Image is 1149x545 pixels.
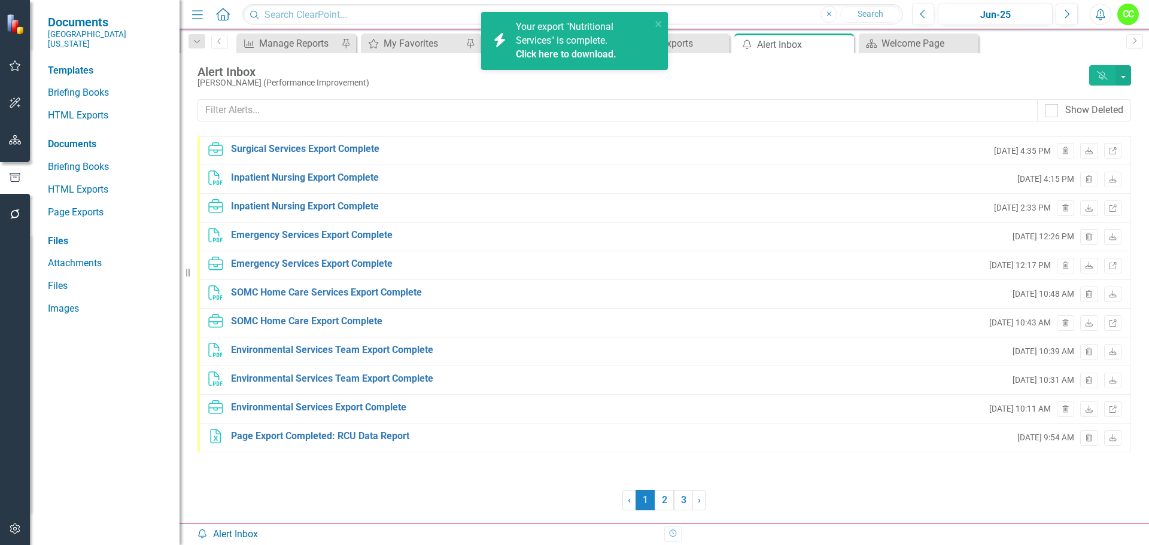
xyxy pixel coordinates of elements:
[231,257,393,271] div: Emergency Services Export Complete
[989,317,1051,328] small: [DATE] 10:43 AM
[231,200,379,214] div: Inpatient Nursing Export Complete
[1017,432,1074,443] small: [DATE] 9:54 AM
[698,494,701,506] span: ›
[6,13,27,34] img: ClearPoint Strategy
[384,36,463,51] div: My Favorites
[231,343,433,357] div: Environmental Services Team Export Complete
[994,202,1051,214] small: [DATE] 2:33 PM
[197,99,1038,121] input: Filter Alerts...
[231,171,379,185] div: Inpatient Nursing Export Complete
[628,494,631,506] span: ‹
[242,4,903,25] input: Search ClearPoint...
[989,260,1051,271] small: [DATE] 12:17 PM
[48,29,168,49] small: [GEOGRAPHIC_DATA][US_STATE]
[881,36,975,51] div: Welcome Page
[48,86,168,100] a: Briefing Books
[196,528,655,541] div: Alert Inbox
[1013,231,1074,242] small: [DATE] 12:26 PM
[674,490,693,510] a: 3
[757,37,851,52] div: Alert Inbox
[231,142,379,156] div: Surgical Services Export Complete
[1013,346,1074,357] small: [DATE] 10:39 AM
[1013,375,1074,386] small: [DATE] 10:31 AM
[48,235,168,248] div: Files
[48,183,168,197] a: HTML Exports
[655,17,663,31] button: close
[197,78,1083,87] div: [PERSON_NAME] (Performance Improvement)
[48,302,168,316] a: Images
[48,160,168,174] a: Briefing Books
[231,315,382,328] div: SOMC Home Care Export Complete
[858,9,883,19] span: Search
[48,15,168,29] span: Documents
[231,286,422,300] div: SOMC Home Care Services Export Complete
[48,109,168,123] a: HTML Exports
[1065,103,1123,117] div: Show Deleted
[48,279,168,293] a: Files
[48,257,168,270] a: Attachments
[516,48,616,60] a: Click here to download.
[197,65,1083,78] div: Alert Inbox
[636,490,655,510] span: 1
[938,4,1053,25] button: Jun-25
[1013,288,1074,300] small: [DATE] 10:48 AM
[516,21,648,62] span: Your export "Nutritional Services" is complete.
[364,36,463,51] a: My Favorites
[994,145,1051,157] small: [DATE] 4:35 PM
[231,229,393,242] div: Emergency Services Export Complete
[239,36,338,51] a: Manage Reports
[633,36,727,51] div: HTML Exports
[989,403,1051,415] small: [DATE] 10:11 AM
[1117,4,1139,25] button: CC
[1017,173,1074,185] small: [DATE] 4:15 PM
[840,6,900,23] button: Search
[48,138,168,151] div: Documents
[942,8,1048,22] div: Jun-25
[48,206,168,220] a: Page Exports
[231,372,433,386] div: Environmental Services Team Export Complete
[655,490,674,510] a: 2
[231,430,409,443] div: Page Export Completed: RCU Data Report
[231,401,406,415] div: Environmental Services Export Complete
[48,64,168,78] div: Templates
[259,36,338,51] div: Manage Reports
[862,36,975,51] a: Welcome Page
